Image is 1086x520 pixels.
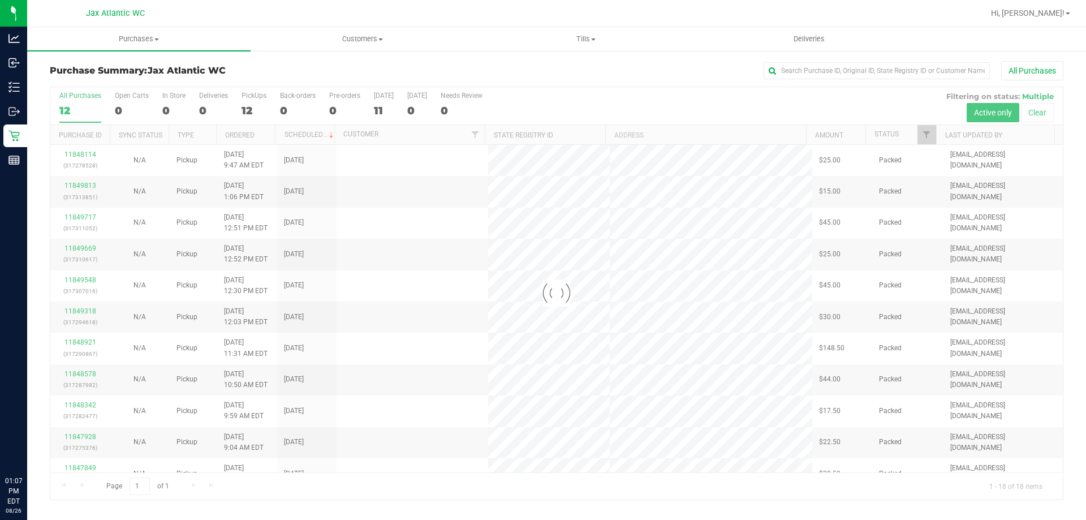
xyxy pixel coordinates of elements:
iframe: Resource center [11,429,45,463]
span: Purchases [27,34,251,44]
span: Customers [251,34,473,44]
inline-svg: Inventory [8,81,20,93]
span: Tills [475,34,697,44]
a: Deliveries [697,27,921,51]
a: Tills [474,27,697,51]
span: Deliveries [778,34,840,44]
input: Search Purchase ID, Original ID, State Registry ID or Customer Name... [764,62,990,79]
a: Customers [251,27,474,51]
a: Purchases [27,27,251,51]
button: All Purchases [1001,61,1063,80]
p: 08/26 [5,506,22,515]
span: Hi, [PERSON_NAME]! [991,8,1065,18]
span: Jax Atlantic WC [148,65,226,76]
inline-svg: Reports [8,154,20,166]
h3: Purchase Summary: [50,66,387,76]
inline-svg: Outbound [8,106,20,117]
span: Jax Atlantic WC [86,8,145,18]
inline-svg: Analytics [8,33,20,44]
inline-svg: Inbound [8,57,20,68]
p: 01:07 PM EDT [5,476,22,506]
inline-svg: Retail [8,130,20,141]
